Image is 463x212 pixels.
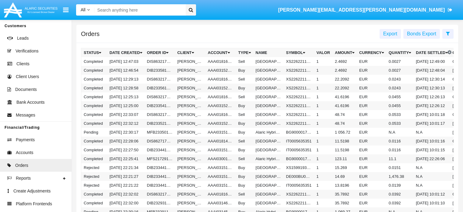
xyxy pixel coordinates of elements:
[16,48,38,54] span: Verifications
[81,128,107,137] td: Pending
[332,75,357,84] td: 22.2092
[145,92,175,101] td: DIS86321758187513125
[253,119,284,128] td: [GEOGRAPHIC_DATA] - [DATE]
[175,137,205,146] td: [PERSON_NAME]
[81,84,107,92] td: Completed
[94,4,184,16] input: Search
[107,57,145,66] td: [DATE] 12:47:03
[413,199,450,207] td: [DATE] 10:01:10
[236,57,253,66] td: Sell
[314,163,333,172] td: 1
[386,48,413,57] th: Quantity
[16,175,31,181] span: Reports
[332,84,357,92] td: 22.2092
[332,199,357,207] td: 35.7892
[107,146,145,154] td: [DATE] 22:27:50
[205,84,236,92] td: AAAI031523A1
[145,154,175,163] td: MFS217291758137141880
[107,181,145,190] td: [DATE] 22:21:22
[205,190,236,199] td: AAAI018161A1
[107,75,145,84] td: [DATE] 12:29:13
[386,181,413,190] td: 0.0139
[253,75,284,84] td: [GEOGRAPHIC_DATA] - [DATE]
[175,119,205,128] td: [PERSON_NAME]
[175,163,205,172] td: [PERSON_NAME]
[145,172,175,181] td: DIB233441758136887712
[81,7,86,12] span: All
[175,92,205,101] td: [PERSON_NAME]
[284,128,314,137] td: BG9000017087
[332,190,357,199] td: 35.7892
[332,66,357,75] td: 2.4692
[175,75,205,84] td: [PERSON_NAME]
[175,181,205,190] td: [PERSON_NAME]
[413,119,450,128] td: [DATE] 10:01:17
[357,154,386,163] td: EUR
[145,137,175,146] td: DIS86271758137286944
[357,137,386,146] td: EUR
[357,75,386,84] td: EUR
[386,163,413,172] td: 0.0151
[205,66,236,75] td: AAAI031524A1
[284,119,314,128] td: XS2262211076
[236,101,253,110] td: Buy
[332,154,357,163] td: 123.11
[236,92,253,101] td: Sell
[380,29,401,39] button: Export
[205,146,236,154] td: AAAI031516A1
[357,66,386,75] td: EUR
[284,190,314,199] td: XS2262211076
[236,137,253,146] td: Sell
[175,48,205,57] th: Client
[107,154,145,163] td: [DATE] 22:25:41
[332,110,357,119] td: 48.74
[175,66,205,75] td: [PERSON_NAME]
[236,154,253,163] td: Sell
[407,31,436,36] span: Bonds Export
[413,110,450,119] td: [DATE] 10:01:18
[386,137,413,146] td: 0.0116
[413,92,450,101] td: [DATE] 12:26:13
[332,181,357,190] td: 13.8196
[275,2,455,19] a: [PERSON_NAME][EMAIL_ADDRESS][PERSON_NAME][DOMAIN_NAME]
[205,48,236,57] th: Account
[175,110,205,119] td: [PERSON_NAME]
[76,7,94,13] a: All
[357,172,386,181] td: EUR
[107,101,145,110] td: [DATE] 12:25:00
[284,101,314,110] td: XS2262211076
[284,154,314,163] td: BG9000017087
[205,75,236,84] td: AAAI018161A1
[236,172,253,181] td: Buy
[107,66,145,75] td: [DATE] 12:46:54
[81,92,107,101] td: Completed
[253,163,284,172] td: [GEOGRAPHIC_DATA] - [DATE]
[284,75,314,84] td: XS2262211076
[145,128,175,137] td: MFB233501758137417971
[175,57,205,66] td: [PERSON_NAME]
[284,181,314,190] td: IT0005635351
[332,48,357,57] th: Amount
[253,48,284,57] th: Name
[205,101,236,110] td: AAAI031522A1
[386,199,413,207] td: 0.0392
[403,29,440,39] button: Bonds Export
[236,48,253,57] th: Type
[357,84,386,92] td: EUR
[386,172,413,181] td: 1,476.38
[332,172,357,181] td: 14.69
[175,199,205,207] td: [PERSON_NAME]
[15,86,37,93] span: Documents
[81,190,107,199] td: Completed
[205,110,236,119] td: AAAI018161A1
[386,146,413,154] td: 0.0116
[284,163,314,172] td: XS1599193403
[236,128,253,137] td: Buy
[332,119,357,128] td: 48.74
[357,92,386,101] td: EUR
[145,181,175,190] td: DIB233441758136882065
[81,154,107,163] td: Completed
[81,119,107,128] td: Completed
[253,101,284,110] td: [GEOGRAPHIC_DATA] - [DATE]
[413,181,450,190] td: N.A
